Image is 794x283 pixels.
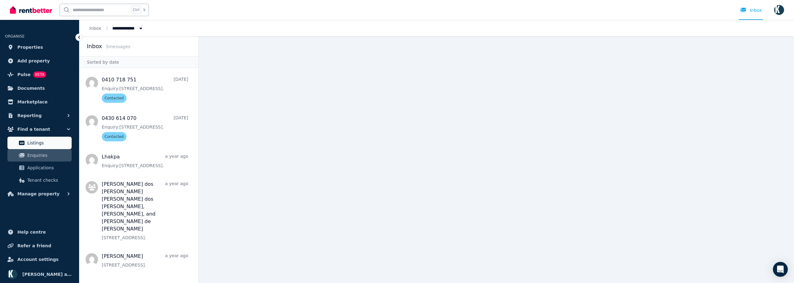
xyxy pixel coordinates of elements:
[27,176,69,184] span: Tenant checks
[7,174,72,186] a: Tenant checks
[17,98,47,106] span: Marketplace
[79,68,198,283] nav: Message list
[17,84,45,92] span: Documents
[27,164,69,171] span: Applications
[87,42,102,51] h2: Inbox
[5,96,74,108] a: Marketplace
[102,153,188,169] a: Lhakpaa year agoEnquiry:[STREET_ADDRESS].
[102,253,188,268] a: [PERSON_NAME]a year ago[STREET_ADDRESS].
[17,256,59,263] span: Account settings
[17,43,43,51] span: Properties
[17,126,50,133] span: Find a tenant
[33,71,46,78] span: BETA
[5,240,74,252] a: Refer a friend
[102,115,188,141] a: 0430 614 070[DATE]Enquiry:[STREET_ADDRESS].Contacted
[5,253,74,266] a: Account settings
[5,55,74,67] a: Add property
[22,271,72,278] span: [PERSON_NAME] as trustee for The Ferdowsian Trust
[5,123,74,135] button: Find a tenant
[17,71,31,78] span: Pulse
[5,226,74,238] a: Help centre
[79,56,198,68] div: Sorted by date
[27,152,69,159] span: Enquiries
[740,7,762,13] div: Inbox
[131,6,141,14] span: Ctrl
[106,44,130,49] span: 5 message s
[17,228,46,236] span: Help centre
[5,34,25,39] span: ORGANISE
[17,190,60,198] span: Manage property
[5,82,74,94] a: Documents
[17,57,50,65] span: Add property
[774,5,784,15] img: Omid Ferdowsian as trustee for The Ferdowsian Trust
[27,139,69,147] span: Listings
[7,162,72,174] a: Applications
[5,188,74,200] button: Manage property
[5,68,74,81] a: PulseBETA
[79,20,154,36] nav: Breadcrumb
[7,149,72,162] a: Enquiries
[102,180,188,241] a: [PERSON_NAME] dos [PERSON_NAME] [PERSON_NAME] dos [PERSON_NAME], [PERSON_NAME], and [PERSON_NAME]...
[17,242,51,249] span: Refer a friend
[143,7,145,12] span: k
[10,5,52,15] img: RentBetter
[7,269,17,279] img: Omid Ferdowsian as trustee for The Ferdowsian Trust
[89,26,101,31] a: Inbox
[102,76,188,103] a: 0410 718 751[DATE]Enquiry:[STREET_ADDRESS].Contacted
[5,41,74,53] a: Properties
[5,109,74,122] button: Reporting
[773,262,788,277] div: Open Intercom Messenger
[17,112,42,119] span: Reporting
[7,137,72,149] a: Listings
